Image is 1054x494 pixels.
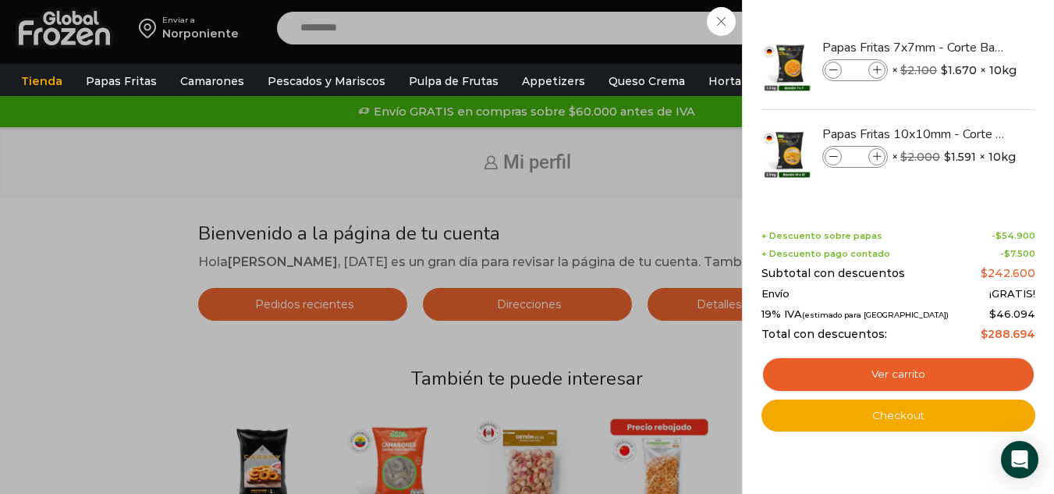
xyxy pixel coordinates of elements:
span: + Descuento pago contado [761,249,890,259]
span: $ [981,327,988,341]
span: Envío [761,288,790,300]
bdi: 1.591 [944,149,976,165]
span: $ [995,230,1002,241]
span: - [1000,249,1035,259]
a: Pulpa de Frutas [401,66,506,96]
a: Appetizers [514,66,593,96]
span: Subtotal con descuentos [761,267,905,280]
span: ¡GRATIS! [989,288,1035,300]
bdi: 2.100 [900,63,937,77]
a: Queso Crema [601,66,693,96]
a: Hortalizas [701,66,774,96]
span: + Descuento sobre papas [761,231,882,241]
a: Checkout [761,400,1035,432]
a: Papas Fritas 7x7mm - Corte Bastón - Caja 10 kg [822,39,1008,56]
span: Total con descuentos: [761,328,887,341]
bdi: 54.900 [995,230,1035,241]
bdi: 7.500 [1004,248,1035,259]
input: Product quantity [843,148,867,165]
span: $ [941,62,948,78]
span: $ [981,266,988,280]
bdi: 242.600 [981,266,1035,280]
bdi: 1.670 [941,62,977,78]
span: 19% IVA [761,308,949,321]
span: $ [900,150,907,164]
a: Tienda [13,66,70,96]
div: Open Intercom Messenger [1001,441,1038,478]
span: $ [1004,248,1010,259]
span: - [992,231,1035,241]
span: × × 10kg [892,59,1017,81]
a: Papas Fritas [78,66,165,96]
span: × × 10kg [892,146,1016,168]
input: Product quantity [843,62,867,79]
a: Camarones [172,66,252,96]
small: (estimado para [GEOGRAPHIC_DATA]) [802,311,949,319]
a: Papas Fritas 10x10mm - Corte Bastón - Caja 10 kg [822,126,1008,143]
a: Pescados y Mariscos [260,66,393,96]
a: Ver carrito [761,357,1035,393]
bdi: 288.694 [981,327,1035,341]
span: $ [900,63,907,77]
bdi: 2.000 [900,150,940,164]
span: $ [944,149,951,165]
span: 46.094 [989,307,1035,320]
span: $ [989,307,996,320]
